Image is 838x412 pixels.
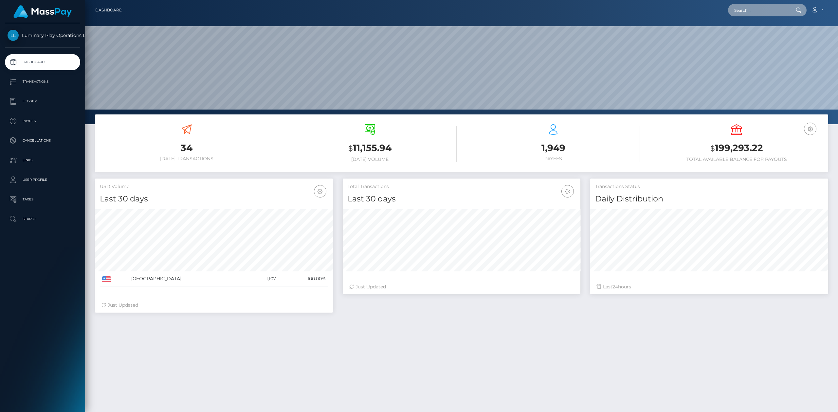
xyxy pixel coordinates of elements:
[8,195,78,204] p: Taxes
[278,271,328,286] td: 100.00%
[8,96,78,106] p: Ledger
[348,183,576,190] h5: Total Transactions
[650,157,823,162] h6: Total Available Balance for Payouts
[5,54,80,70] a: Dashboard
[8,77,78,87] p: Transactions
[597,283,822,290] div: Last hours
[348,193,576,205] h4: Last 30 days
[466,156,640,162] h6: Payees
[5,152,80,168] a: Links
[650,142,823,155] h3: 199,293.22
[8,30,19,41] img: Luminary Play Operations Limited
[283,142,457,155] h3: 11,155.94
[728,4,790,16] input: Search...
[247,271,278,286] td: 1,107
[129,271,247,286] td: [GEOGRAPHIC_DATA]
[5,191,80,208] a: Taxes
[612,284,618,290] span: 24
[8,136,78,146] p: Cancellations
[5,113,80,129] a: Payees
[348,144,353,153] small: $
[349,283,574,290] div: Just Updated
[710,144,715,153] small: $
[102,276,111,282] img: US.png
[101,302,326,309] div: Just Updated
[8,175,78,185] p: User Profile
[595,183,823,190] h5: Transactions Status
[5,74,80,90] a: Transactions
[5,32,80,38] span: Luminary Play Operations Limited
[8,214,78,224] p: Search
[5,172,80,188] a: User Profile
[8,57,78,67] p: Dashboard
[13,5,72,18] img: MassPay Logo
[5,93,80,110] a: Ledger
[100,142,273,154] h3: 34
[5,211,80,227] a: Search
[100,183,328,190] h5: USD Volume
[8,155,78,165] p: Links
[466,142,640,154] h3: 1,949
[8,116,78,126] p: Payees
[5,132,80,149] a: Cancellations
[100,193,328,205] h4: Last 30 days
[100,156,273,162] h6: [DATE] Transactions
[95,3,122,17] a: Dashboard
[283,157,457,162] h6: [DATE] Volume
[595,193,823,205] h4: Daily Distribution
